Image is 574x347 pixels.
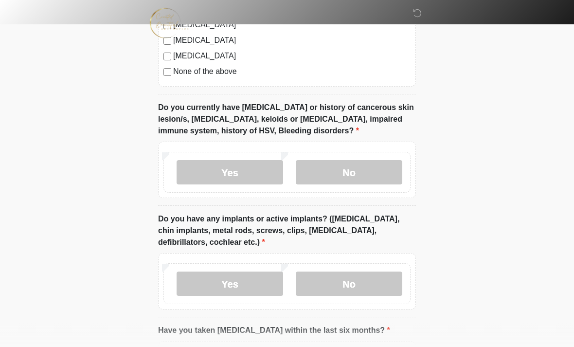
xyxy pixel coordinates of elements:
[296,272,402,296] label: No
[158,325,390,337] label: Have you taken [MEDICAL_DATA] within the last six months?
[173,51,411,62] label: [MEDICAL_DATA]
[158,214,416,249] label: Do you have any implants or active implants? ([MEDICAL_DATA], chin implants, metal rods, screws, ...
[148,7,189,39] img: Created Beautiful Aesthetics Logo
[296,161,402,185] label: No
[177,161,283,185] label: Yes
[177,272,283,296] label: Yes
[163,69,171,76] input: None of the above
[158,102,416,137] label: Do you currently have [MEDICAL_DATA] or history of cancerous skin lesion/s, [MEDICAL_DATA], keloi...
[163,53,171,61] input: [MEDICAL_DATA]
[173,66,411,78] label: None of the above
